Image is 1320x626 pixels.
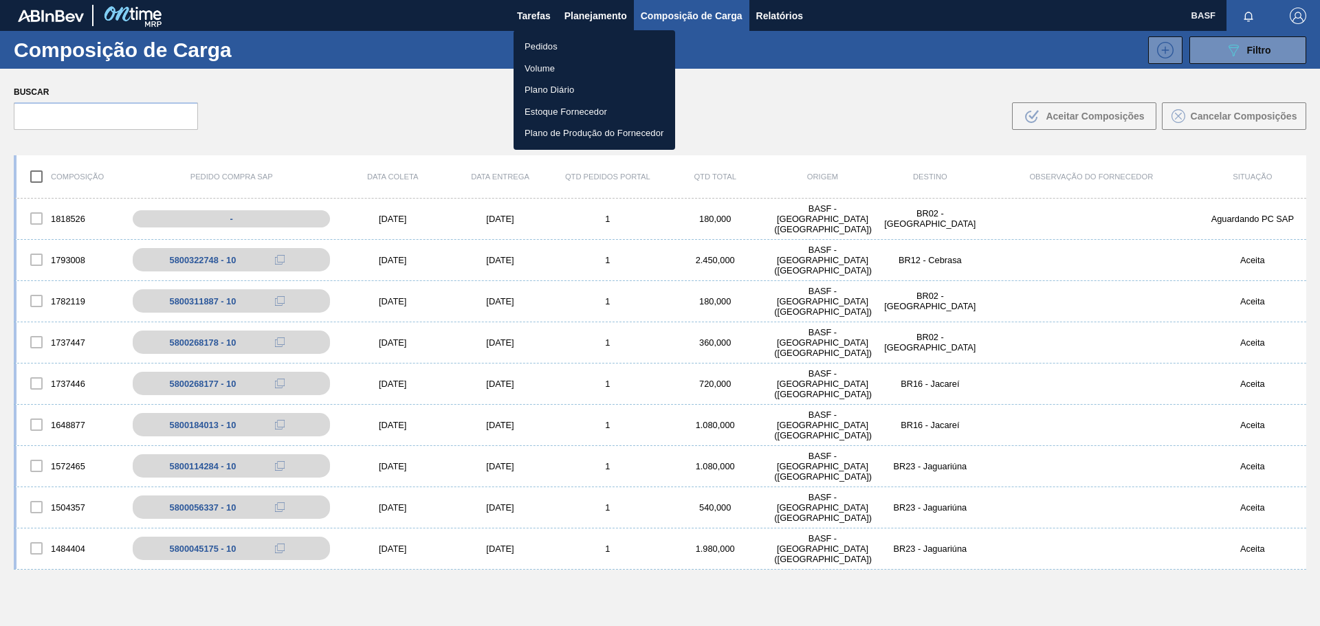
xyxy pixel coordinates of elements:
[514,79,675,101] a: Plano Diário
[514,101,675,123] a: Estoque Fornecedor
[514,36,675,58] a: Pedidos
[514,122,675,144] a: Plano de Produção do Fornecedor
[514,58,675,80] a: Volume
